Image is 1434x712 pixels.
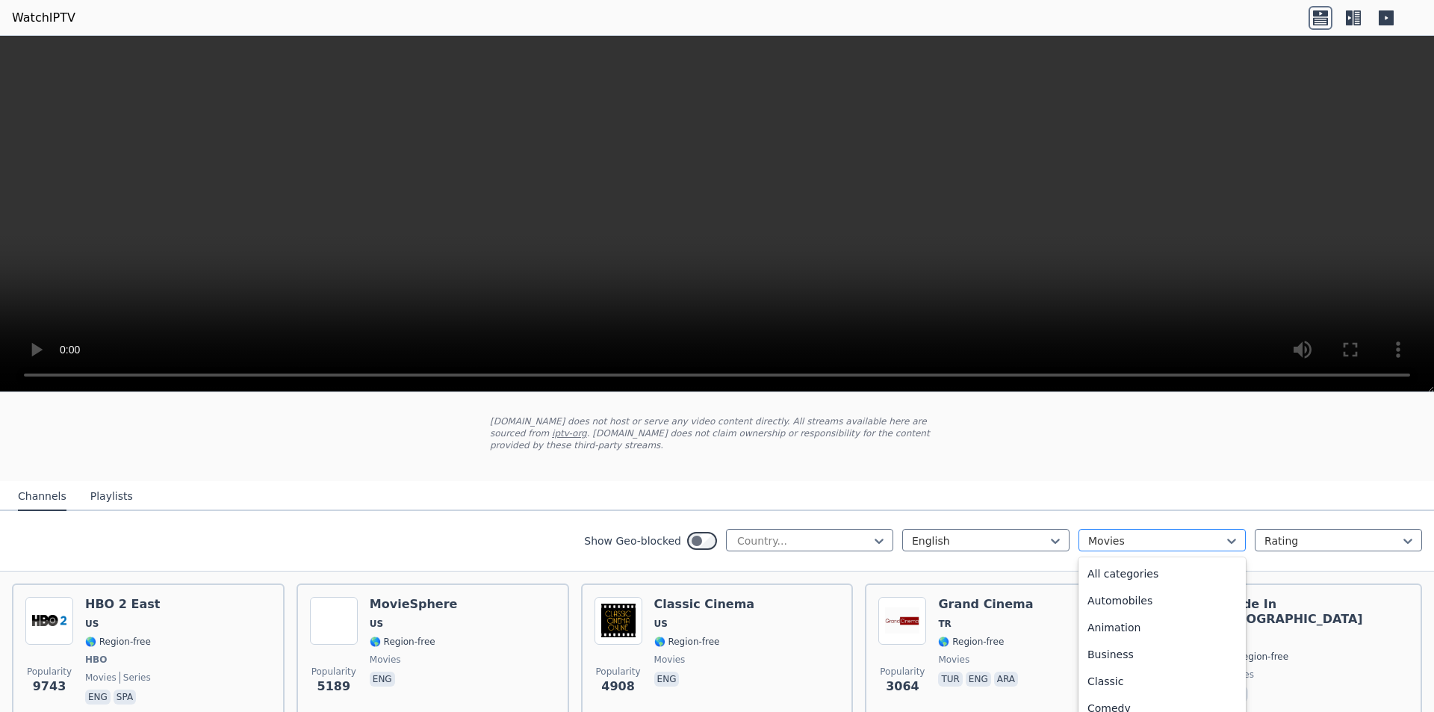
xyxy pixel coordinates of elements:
p: spa [114,690,136,705]
div: All categories [1078,560,1246,587]
p: eng [85,690,111,705]
img: Grand Cinema [878,597,926,645]
img: HBO 2 East [25,597,73,645]
div: Animation [1078,614,1246,641]
span: 🌎 Region-free [938,636,1004,648]
span: 🌎 Region-free [654,636,720,648]
span: Popularity [880,666,925,678]
span: movies [938,654,969,666]
p: eng [370,672,395,687]
p: ara [994,672,1018,687]
button: Channels [18,483,66,511]
p: eng [966,672,991,687]
img: MovieSphere [310,597,358,645]
span: 9743 [33,678,66,696]
div: Automobiles [1078,587,1246,614]
span: TR [938,618,951,630]
span: series [119,672,151,684]
span: movies [654,654,686,666]
span: movies [370,654,401,666]
span: movies [85,672,117,684]
div: Classic [1078,668,1246,695]
span: 5189 [317,678,351,696]
span: Popularity [311,666,356,678]
span: US [370,618,383,630]
h6: MovieSphere [370,597,458,612]
a: iptv-org [552,428,587,439]
span: Popularity [27,666,72,678]
span: 🌎 Region-free [370,636,435,648]
p: eng [654,672,680,687]
button: Playlists [90,483,133,511]
div: Business [1078,641,1246,668]
a: WatchIPTV [12,9,75,27]
span: 🌎 Region-free [85,636,151,648]
h6: Made In [GEOGRAPHIC_DATA] [1223,597,1409,627]
p: [DOMAIN_NAME] does not host or serve any video content directly. All streams available here are s... [490,415,944,451]
label: Show Geo-blocked [584,533,681,548]
span: HBO [85,654,107,666]
span: US [654,618,668,630]
span: US [85,618,99,630]
img: Classic Cinema [595,597,642,645]
p: tur [938,672,962,687]
span: 4908 [601,678,635,696]
h6: Classic Cinema [654,597,755,612]
span: 3064 [886,678,919,696]
span: Popularity [596,666,641,678]
h6: HBO 2 East [85,597,160,612]
span: 🌎 Region-free [1223,651,1288,663]
h6: Grand Cinema [938,597,1033,612]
